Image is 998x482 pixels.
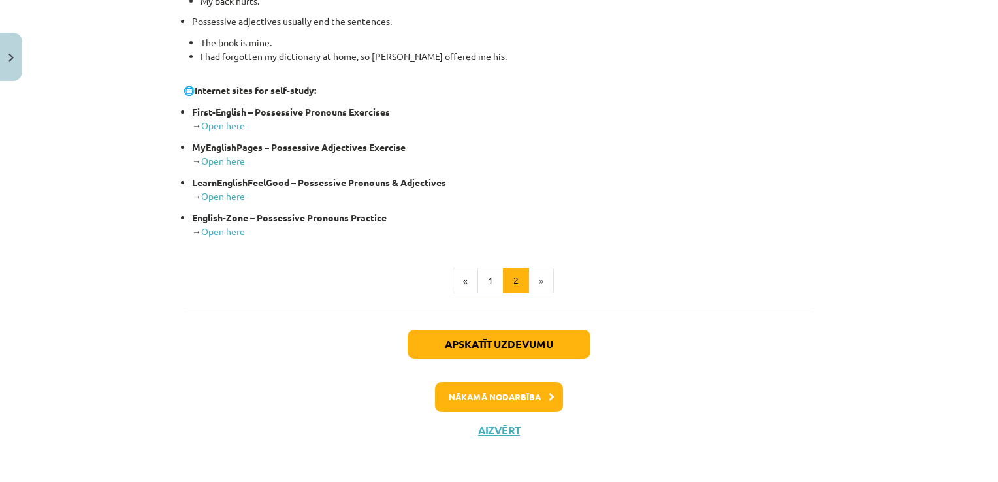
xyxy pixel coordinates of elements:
[201,155,245,167] a: Open here
[195,84,316,96] strong: Internet sites for self-study:
[201,225,245,237] a: Open here
[408,330,590,359] button: Apskatīt uzdevumu
[503,268,529,294] button: 2
[192,140,814,168] p: →
[184,70,814,97] p: 🌐
[201,50,814,63] li: I had forgotten my dictionary at home, so [PERSON_NAME] offered me his.
[453,268,478,294] button: «
[477,268,504,294] button: 1
[192,176,446,188] strong: LearnEnglishFeelGood – Possessive Pronouns & Adjectives
[192,105,814,133] p: →
[201,36,814,50] li: The book is mine.
[192,211,814,238] p: →
[192,141,406,153] strong: MyEnglishPages – Possessive Adjectives Exercise
[192,212,387,223] strong: English-Zone – Possessive Pronouns Practice
[8,54,14,62] img: icon-close-lesson-0947bae3869378f0d4975bcd49f059093ad1ed9edebbc8119c70593378902aed.svg
[474,424,524,437] button: Aizvērt
[192,176,814,203] p: →
[192,106,390,118] strong: First-English – Possessive Pronouns Exercises
[184,268,814,294] nav: Page navigation example
[201,190,245,202] a: Open here
[192,14,814,28] p: Possessive adjectives usually end the sentences.
[201,120,245,131] a: Open here
[435,382,563,412] button: Nākamā nodarbība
